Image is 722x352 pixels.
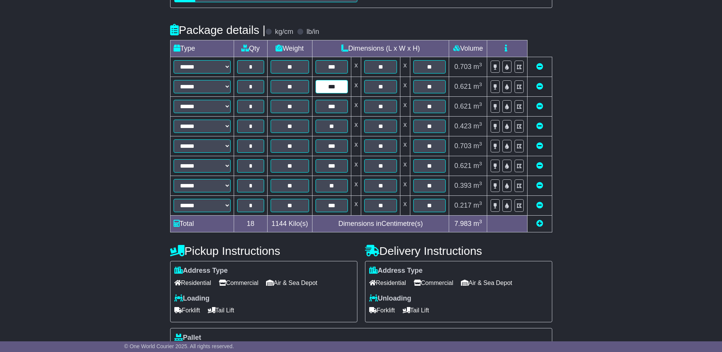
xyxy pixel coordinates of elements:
span: 0.621 [454,83,472,90]
span: 0.217 [454,202,472,209]
sup: 3 [479,121,482,127]
span: Residential [174,277,211,289]
span: Residential [369,277,406,289]
td: x [351,117,361,136]
span: Tail Lift [208,304,234,316]
span: Air & Sea Depot [461,277,512,289]
span: m [473,162,482,170]
span: m [473,220,482,227]
sup: 3 [479,101,482,107]
label: Pallet [174,334,201,342]
a: Remove this item [536,142,543,150]
td: x [351,136,361,156]
span: 0.621 [454,102,472,110]
span: m [473,182,482,189]
label: Address Type [174,267,228,275]
span: © One World Courier 2025. All rights reserved. [124,343,234,349]
span: Commercial [219,277,258,289]
span: 0.703 [454,63,472,70]
label: kg/cm [275,28,293,36]
span: m [473,202,482,209]
sup: 3 [479,219,482,224]
span: 0.703 [454,142,472,150]
td: Dimensions (L x W x H) [312,40,449,57]
td: x [351,57,361,77]
td: x [400,196,410,216]
label: Unloading [369,294,411,303]
span: 0.423 [454,122,472,130]
span: Air & Sea Depot [266,277,317,289]
td: Weight [267,40,312,57]
td: x [351,176,361,196]
td: Volume [449,40,487,57]
a: Remove this item [536,182,543,189]
sup: 3 [479,181,482,186]
td: x [351,97,361,117]
sup: 3 [479,161,482,166]
td: x [400,156,410,176]
span: 7.983 [454,220,472,227]
label: lb/in [306,28,319,36]
span: Tail Lift [403,304,429,316]
span: m [473,83,482,90]
sup: 3 [479,141,482,147]
a: Add new item [536,220,543,227]
td: Qty [234,40,267,57]
span: m [473,63,482,70]
td: x [400,117,410,136]
td: x [400,136,410,156]
h4: Pickup Instructions [170,245,357,257]
span: m [473,142,482,150]
h4: Package details | [170,24,266,36]
span: Commercial [414,277,453,289]
td: x [351,156,361,176]
a: Remove this item [536,102,543,110]
td: x [400,57,410,77]
span: 1144 [271,220,287,227]
a: Remove this item [536,202,543,209]
td: 18 [234,216,267,232]
td: x [351,196,361,216]
span: Forklift [174,304,200,316]
label: Loading [174,294,210,303]
span: m [473,102,482,110]
td: Kilo(s) [267,216,312,232]
span: Forklift [369,304,395,316]
h4: Delivery Instructions [365,245,552,257]
a: Remove this item [536,83,543,90]
span: 0.621 [454,162,472,170]
label: Address Type [369,267,423,275]
span: m [473,122,482,130]
sup: 3 [479,82,482,87]
sup: 3 [479,62,482,67]
td: Type [170,40,234,57]
td: x [351,77,361,97]
td: x [400,176,410,196]
a: Remove this item [536,122,543,130]
a: Remove this item [536,63,543,70]
td: x [400,77,410,97]
a: Remove this item [536,162,543,170]
td: x [400,97,410,117]
td: Dimensions in Centimetre(s) [312,216,449,232]
sup: 3 [479,200,482,206]
td: Total [170,216,234,232]
span: 0.393 [454,182,472,189]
